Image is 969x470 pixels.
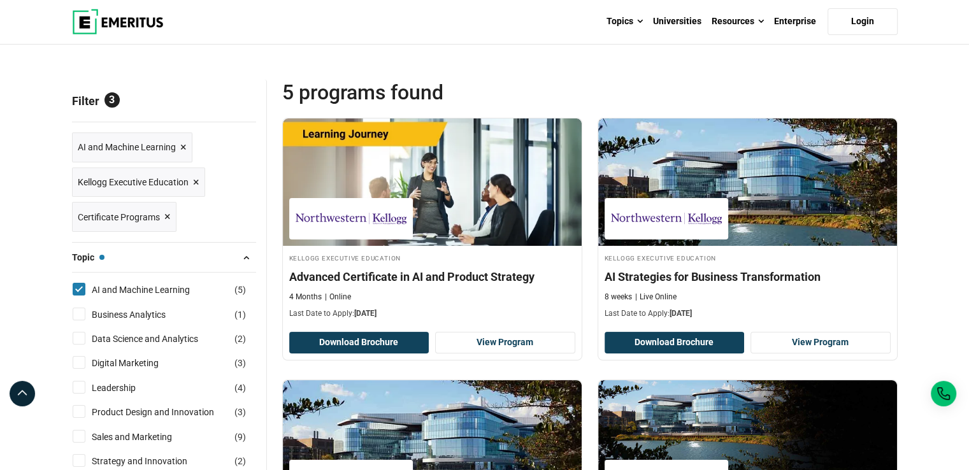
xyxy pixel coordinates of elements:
a: Login [828,8,898,35]
span: ( ) [234,332,246,346]
span: ( ) [234,308,246,322]
a: Business Analytics [92,308,191,322]
h4: Advanced Certificate in AI and Product Strategy [289,269,575,285]
button: Download Brochure [289,332,429,353]
span: 3 [238,358,243,368]
span: ( ) [234,381,246,395]
span: AI and Machine Learning [78,140,176,154]
a: AI and Machine Learning [92,283,215,297]
span: 4 [238,383,243,393]
p: 8 weeks [605,292,632,303]
p: Live Online [635,292,677,303]
p: Online [325,292,351,303]
p: Last Date to Apply: [289,308,575,319]
span: ( ) [234,405,246,419]
a: Certificate Programs × [72,202,176,232]
span: ( ) [234,356,246,370]
img: Advanced Certificate in AI and Product Strategy | Online AI and Machine Learning Course [283,118,582,246]
a: AI and Machine Learning × [72,132,192,162]
span: ( ) [234,430,246,444]
a: Leadership [92,381,161,395]
a: Product Design and Innovation [92,405,240,419]
span: × [193,173,199,192]
span: 2 [238,334,243,344]
button: Topic [72,248,256,267]
span: ( ) [234,283,246,297]
span: 3 [238,407,243,417]
p: 4 Months [289,292,322,303]
h4: Kellogg Executive Education [605,252,891,263]
span: ( ) [234,454,246,468]
span: × [180,138,187,157]
span: Certificate Programs [78,210,160,224]
button: Download Brochure [605,332,745,353]
span: [DATE] [354,309,377,318]
img: Kellogg Executive Education [611,204,722,233]
span: 1 [238,310,243,320]
a: Kellogg Executive Education × [72,167,205,197]
span: Kellogg Executive Education [78,175,189,189]
span: 9 [238,432,243,442]
h4: Kellogg Executive Education [289,252,575,263]
span: [DATE] [670,309,692,318]
a: AI and Machine Learning Course by Kellogg Executive Education - September 11, 2025 Kellogg Execut... [283,118,582,326]
h4: AI Strategies for Business Transformation [605,269,891,285]
span: 5 [238,285,243,295]
span: × [164,208,171,226]
a: Strategy and Innovation [92,454,213,468]
span: 5 Programs found [282,80,590,105]
img: Kellogg Executive Education [296,204,406,233]
a: Sales and Marketing [92,430,197,444]
a: Digital Marketing [92,356,184,370]
a: Reset all [217,94,256,111]
span: Topic [72,250,104,264]
a: AI and Machine Learning Course by Kellogg Executive Education - September 11, 2025 Kellogg Execut... [598,118,897,326]
p: Last Date to Apply: [605,308,891,319]
span: 3 [104,92,120,108]
p: Filter [72,80,256,122]
a: Data Science and Analytics [92,332,224,346]
a: View Program [435,332,575,353]
img: AI Strategies for Business Transformation | Online AI and Machine Learning Course [598,118,897,246]
a: View Program [750,332,891,353]
span: 2 [238,456,243,466]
